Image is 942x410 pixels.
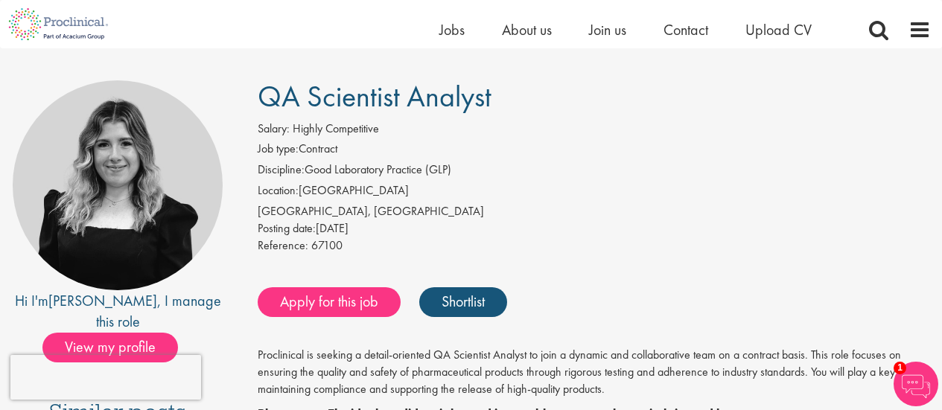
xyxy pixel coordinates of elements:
[11,290,224,333] div: Hi I'm , I manage this role
[258,287,401,317] a: Apply for this job
[894,362,938,406] img: Chatbot
[42,333,178,362] span: View my profile
[258,77,491,115] span: QA Scientist Analyst
[258,161,931,182] li: Good Laboratory Practice (GLP)
[258,220,931,237] div: [DATE]
[10,355,201,400] iframe: reCAPTCHA
[258,141,931,161] li: Contract
[48,291,157,310] a: [PERSON_NAME]
[258,347,931,398] p: Proclinical is seeking a detail-oriented QA Scientist Analyst to join a dynamic and collaborative...
[894,362,906,374] span: 1
[258,161,305,179] label: Discipline:
[311,237,343,253] span: 67100
[258,203,931,220] div: [GEOGRAPHIC_DATA], [GEOGRAPHIC_DATA]
[439,20,465,39] a: Jobs
[258,182,931,203] li: [GEOGRAPHIC_DATA]
[258,141,299,158] label: Job type:
[293,121,379,136] span: Highly Competitive
[258,121,290,138] label: Salary:
[13,80,223,290] img: imeage of recruiter Molly Colclough
[42,336,193,355] a: View my profile
[258,182,299,199] label: Location:
[663,20,708,39] a: Contact
[589,20,626,39] a: Join us
[258,220,316,236] span: Posting date:
[258,237,308,254] label: Reference:
[745,20,812,39] a: Upload CV
[502,20,552,39] a: About us
[419,287,507,317] a: Shortlist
